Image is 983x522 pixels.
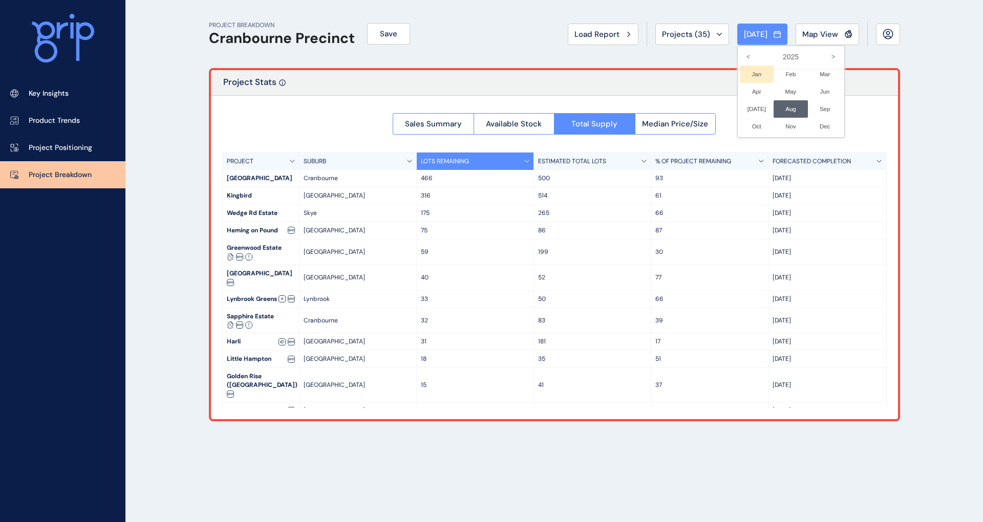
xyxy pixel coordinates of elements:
i: > [825,48,842,66]
li: Dec [808,118,842,135]
p: Project Positioning [29,143,92,153]
p: Product Trends [29,116,80,126]
li: Feb [774,66,808,83]
li: Sep [808,100,842,118]
li: Oct [740,118,774,135]
li: Nov [774,118,808,135]
p: Project Breakdown [29,170,92,180]
li: [DATE] [740,100,774,118]
li: Aug [774,100,808,118]
li: May [774,83,808,100]
li: Jan [740,66,774,83]
li: Jun [808,83,842,100]
li: Apr [740,83,774,100]
p: Key Insights [29,89,69,99]
i: < [740,48,757,66]
label: 2025 [740,48,842,66]
li: Mar [808,66,842,83]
